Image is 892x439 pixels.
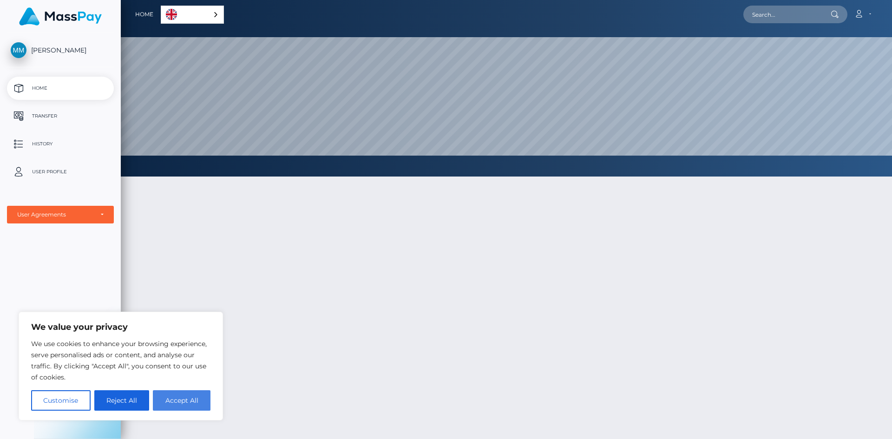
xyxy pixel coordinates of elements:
[19,7,102,26] img: MassPay
[7,105,114,128] a: Transfer
[7,77,114,100] a: Home
[161,6,224,24] div: Language
[94,390,150,411] button: Reject All
[19,312,223,420] div: We value your privacy
[11,137,110,151] p: History
[17,211,93,218] div: User Agreements
[11,109,110,123] p: Transfer
[11,81,110,95] p: Home
[31,338,210,383] p: We use cookies to enhance your browsing experience, serve personalised ads or content, and analys...
[7,46,114,54] span: [PERSON_NAME]
[11,165,110,179] p: User Profile
[153,390,210,411] button: Accept All
[7,206,114,223] button: User Agreements
[7,132,114,156] a: History
[31,390,91,411] button: Customise
[7,160,114,183] a: User Profile
[161,6,223,23] a: English
[31,321,210,333] p: We value your privacy
[161,6,224,24] aside: Language selected: English
[743,6,831,23] input: Search...
[135,5,153,24] a: Home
